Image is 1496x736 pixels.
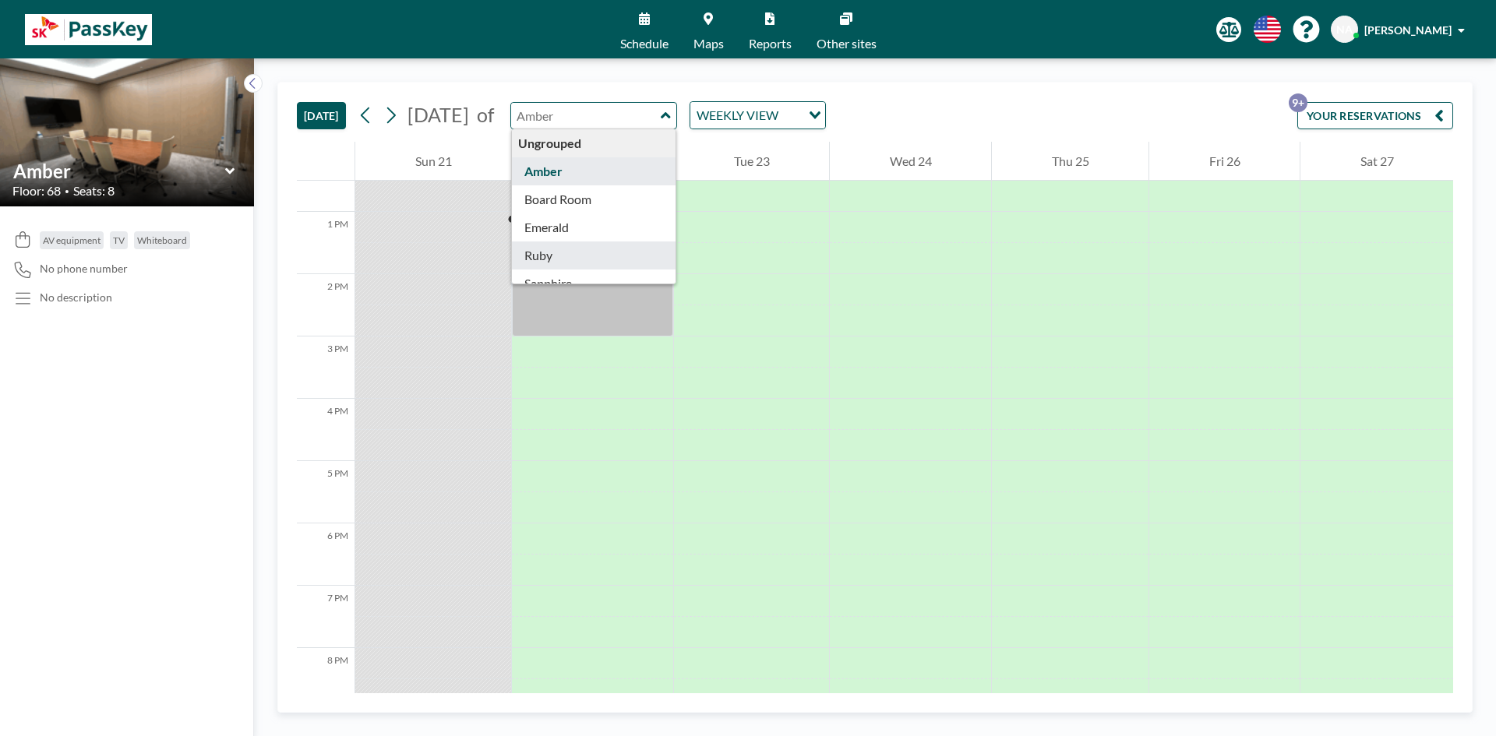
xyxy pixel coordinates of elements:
[1289,93,1307,112] p: 9+
[1149,142,1300,181] div: Fri 26
[1336,23,1353,37] span: NA
[137,234,187,246] span: Whiteboard
[408,103,469,126] span: [DATE]
[783,105,799,125] input: Search for option
[992,142,1148,181] div: Thu 25
[512,213,676,241] div: Emerald
[511,103,661,129] input: Amber
[512,241,676,269] div: Ruby
[297,212,355,274] div: 1 PM
[690,102,825,129] div: Search for option
[1300,142,1453,181] div: Sat 27
[297,648,355,710] div: 8 PM
[297,399,355,461] div: 4 PM
[1364,23,1452,37] span: [PERSON_NAME]
[674,142,829,181] div: Tue 23
[297,336,355,399] div: 3 PM
[693,37,724,50] span: Maps
[297,586,355,648] div: 7 PM
[40,262,128,276] span: No phone number
[65,186,69,196] span: •
[1297,102,1453,129] button: YOUR RESERVATIONS9+
[620,37,669,50] span: Schedule
[297,150,355,212] div: 12 PM
[297,461,355,523] div: 5 PM
[817,37,877,50] span: Other sites
[73,183,115,199] span: Seats: 8
[477,103,494,127] span: of
[749,37,792,50] span: Reports
[512,185,676,213] div: Board Room
[25,14,152,45] img: organization-logo
[512,157,676,185] div: Amber
[512,129,676,157] div: Ungrouped
[693,105,782,125] span: WEEKLY VIEW
[297,102,346,129] button: [DATE]
[13,160,225,182] input: Amber
[43,234,101,246] span: AV equipment
[113,234,125,246] span: TV
[355,142,511,181] div: Sun 21
[12,183,61,199] span: Floor: 68
[297,274,355,336] div: 2 PM
[40,291,112,305] div: No description
[512,269,676,298] div: Sapphire
[297,523,355,586] div: 6 PM
[830,142,991,181] div: Wed 24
